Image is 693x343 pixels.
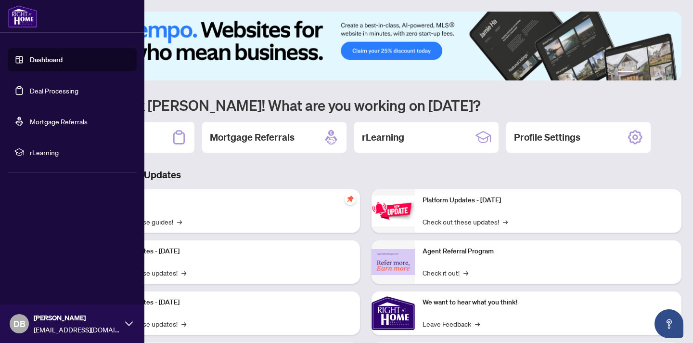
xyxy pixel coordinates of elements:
[101,297,352,308] p: Platform Updates - [DATE]
[372,249,415,276] img: Agent Referral Program
[653,71,656,75] button: 4
[30,117,88,126] a: Mortgage Referrals
[475,318,480,329] span: →
[423,267,468,278] a: Check it out!→
[181,267,186,278] span: →
[372,196,415,226] img: Platform Updates - June 23, 2025
[423,216,508,227] a: Check out these updates!→
[423,318,480,329] a: Leave Feedback→
[423,195,674,206] p: Platform Updates - [DATE]
[660,71,664,75] button: 5
[668,71,672,75] button: 6
[362,131,404,144] h2: rLearning
[654,309,683,338] button: Open asap
[30,55,63,64] a: Dashboard
[30,147,130,158] span: rLearning
[637,71,641,75] button: 2
[423,246,674,257] p: Agent Referral Program
[423,297,674,308] p: We want to hear what you think!
[30,86,78,95] a: Deal Processing
[618,71,633,75] button: 1
[514,131,580,144] h2: Profile Settings
[372,291,415,335] img: We want to hear what you think!
[645,71,649,75] button: 3
[345,193,356,205] span: pushpin
[50,12,681,80] img: Slide 0
[8,5,38,28] img: logo
[177,216,182,227] span: →
[503,216,508,227] span: →
[50,96,681,114] h1: Welcome back [PERSON_NAME]! What are you working on [DATE]?
[34,313,120,323] span: [PERSON_NAME]
[13,317,26,330] span: DB
[181,318,186,329] span: →
[101,195,352,206] p: Self-Help
[210,131,295,144] h2: Mortgage Referrals
[50,168,681,182] h3: Brokerage & Industry Updates
[463,267,468,278] span: →
[34,324,120,335] span: [EMAIL_ADDRESS][DOMAIN_NAME]
[101,246,352,257] p: Platform Updates - [DATE]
